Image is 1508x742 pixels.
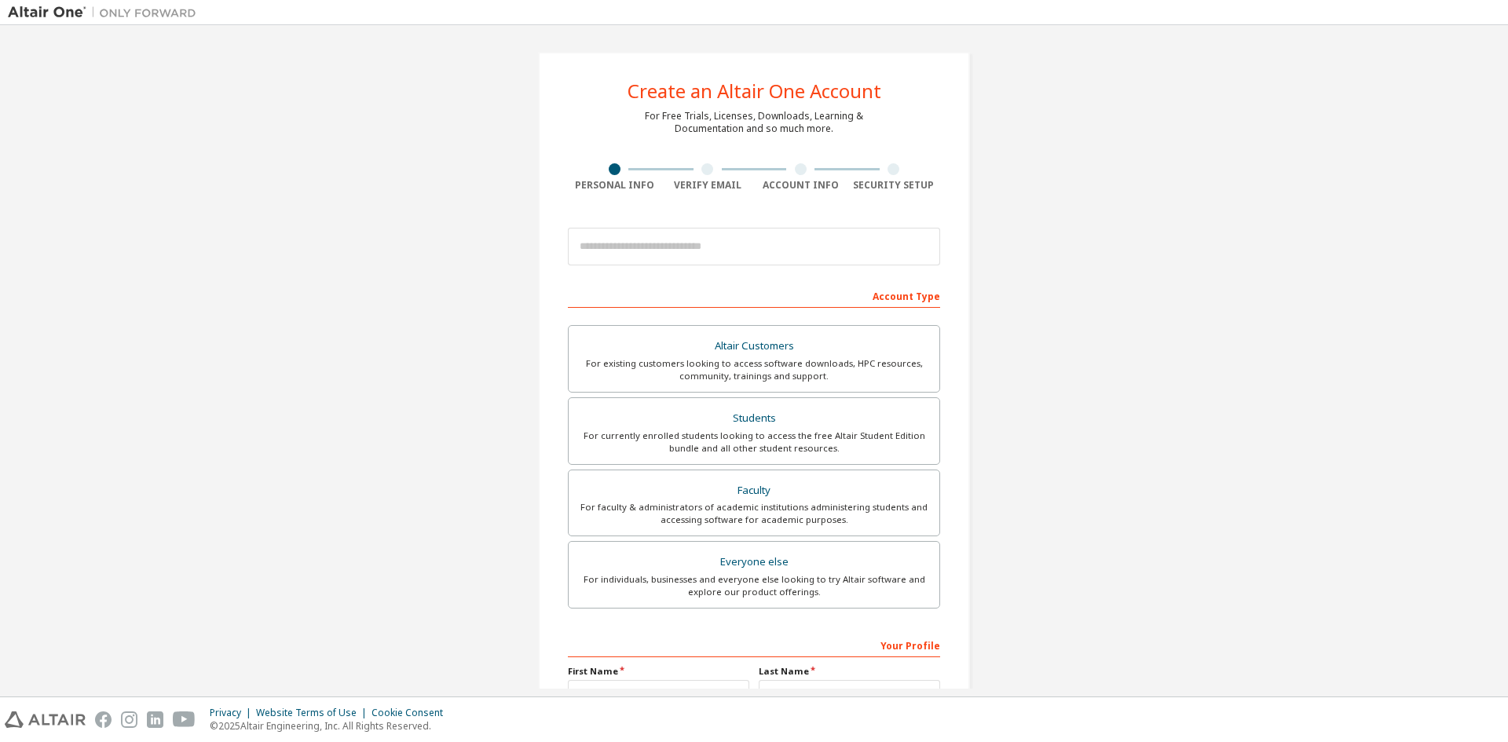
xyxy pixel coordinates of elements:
[121,711,137,728] img: instagram.svg
[568,179,661,192] div: Personal Info
[578,501,930,526] div: For faculty & administrators of academic institutions administering students and accessing softwa...
[147,711,163,728] img: linkedin.svg
[372,707,452,719] div: Cookie Consent
[5,711,86,728] img: altair_logo.svg
[661,179,755,192] div: Verify Email
[95,711,112,728] img: facebook.svg
[173,711,196,728] img: youtube.svg
[256,707,372,719] div: Website Terms of Use
[568,283,940,308] div: Account Type
[578,357,930,382] div: For existing customers looking to access software downloads, HPC resources, community, trainings ...
[210,707,256,719] div: Privacy
[8,5,204,20] img: Altair One
[578,429,930,455] div: For currently enrolled students looking to access the free Altair Student Edition bundle and all ...
[578,335,930,357] div: Altair Customers
[628,82,881,101] div: Create an Altair One Account
[578,408,930,429] div: Students
[759,665,940,678] label: Last Name
[210,719,452,733] p: © 2025 Altair Engineering, Inc. All Rights Reserved.
[645,110,863,135] div: For Free Trials, Licenses, Downloads, Learning & Documentation and so much more.
[754,179,847,192] div: Account Info
[847,179,941,192] div: Security Setup
[578,551,930,573] div: Everyone else
[568,632,940,657] div: Your Profile
[578,480,930,502] div: Faculty
[578,573,930,598] div: For individuals, businesses and everyone else looking to try Altair software and explore our prod...
[568,665,749,678] label: First Name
